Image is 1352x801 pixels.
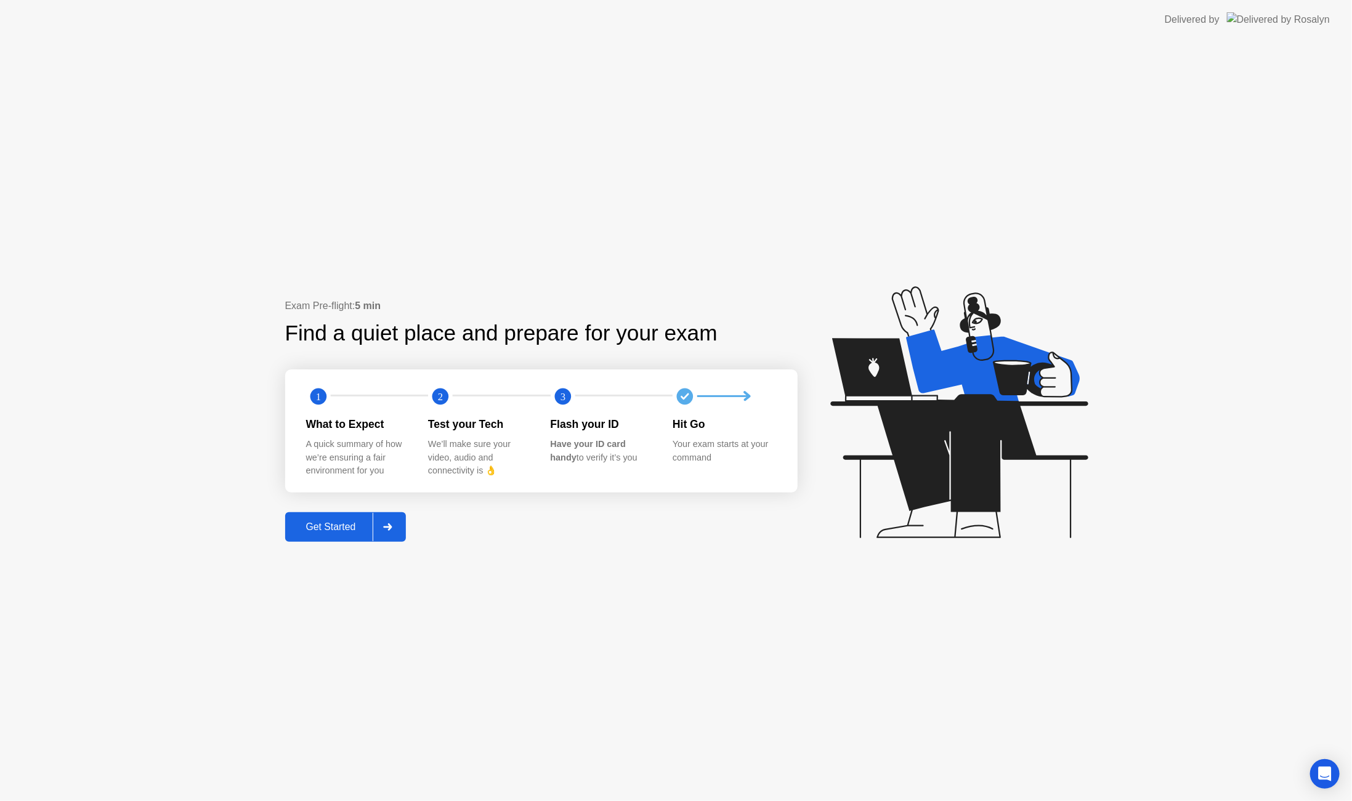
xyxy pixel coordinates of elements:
div: What to Expect [306,416,409,432]
text: 3 [560,390,565,402]
div: Get Started [289,521,373,533]
button: Get Started [285,512,407,542]
img: Delivered by Rosalyn [1227,12,1330,26]
b: Have your ID card handy [551,439,626,462]
div: Open Intercom Messenger [1310,759,1340,789]
b: 5 min [355,300,381,311]
text: 1 [315,390,320,402]
div: Find a quiet place and prepare for your exam [285,317,719,350]
div: We’ll make sure your video, audio and connectivity is 👌 [428,438,531,478]
div: Test your Tech [428,416,531,432]
div: Hit Go [673,416,775,432]
div: Exam Pre-flight: [285,299,798,313]
div: Delivered by [1165,12,1220,27]
text: 2 [438,390,443,402]
div: to verify it’s you [551,438,654,464]
div: Your exam starts at your command [673,438,775,464]
div: Flash your ID [551,416,654,432]
div: A quick summary of how we’re ensuring a fair environment for you [306,438,409,478]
